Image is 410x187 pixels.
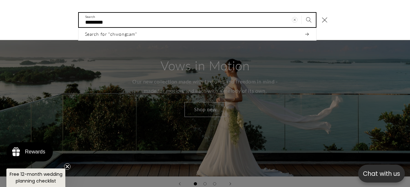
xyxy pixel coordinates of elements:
[25,149,45,155] div: Rewards
[358,169,405,178] p: Chat with us
[302,13,316,27] button: Search
[64,163,70,170] button: Close teaser
[358,165,405,183] button: Open chatbox
[85,31,137,37] span: Search for “chwongsam”
[10,171,62,184] span: Free 12-month wedding planning checklist
[318,13,332,27] button: Close
[6,168,65,187] div: Free 12-month wedding planning checklistClose teaser
[288,13,302,27] button: Clear search term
